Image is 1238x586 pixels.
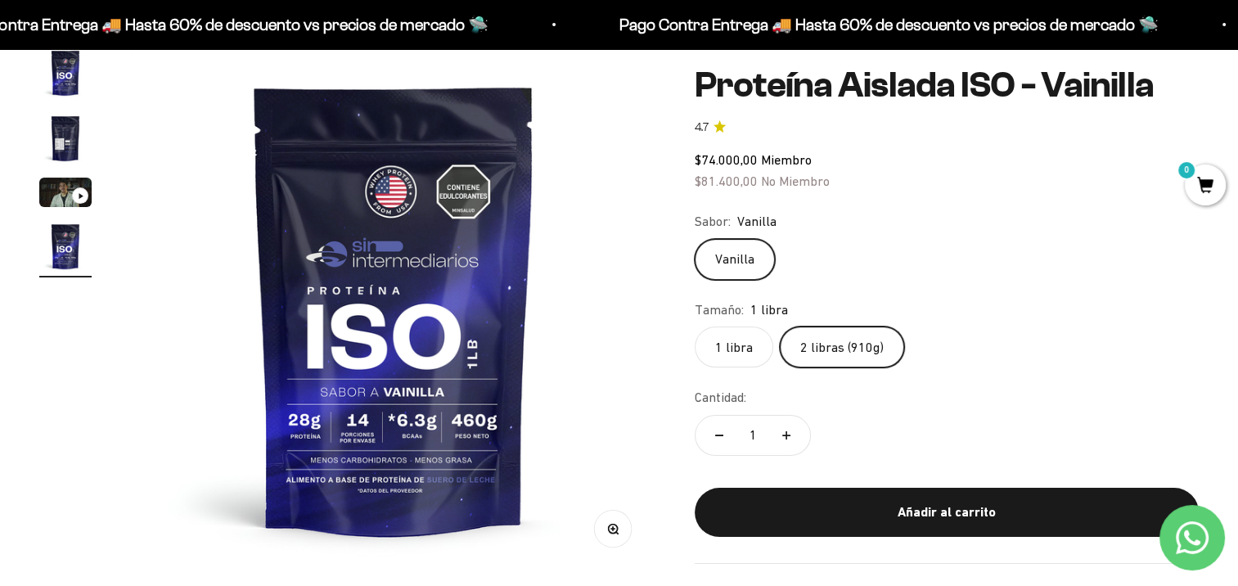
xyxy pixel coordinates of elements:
img: Proteína Aislada ISO - Vainilla [39,47,92,99]
span: $81.400,00 [695,173,758,187]
button: Ir al artículo 4 [39,220,92,277]
img: Proteína Aislada ISO - Vainilla [132,47,656,571]
legend: Sabor: [695,211,731,232]
button: Reducir cantidad [696,416,743,455]
span: Vanilla [737,211,777,232]
mark: 0 [1177,160,1196,180]
span: $74.000,00 [695,152,758,167]
img: Proteína Aislada ISO - Vainilla [39,220,92,273]
p: Pago Contra Entrega 🚚 Hasta 60% de descuento vs precios de mercado 🛸 [618,11,1157,38]
a: 0 [1185,178,1226,196]
button: Ir al artículo 2 [39,112,92,169]
label: Cantidad: [695,387,746,408]
div: Añadir al carrito [727,502,1166,523]
legend: Tamaño: [695,300,744,321]
button: Aumentar cantidad [763,416,810,455]
button: Ir al artículo 3 [39,178,92,212]
button: Ir al artículo 1 [39,47,92,104]
span: 1 libra [750,300,788,321]
a: 4.74.7 de 5.0 estrellas [695,118,1199,136]
img: Proteína Aislada ISO - Vainilla [39,112,92,165]
button: Añadir al carrito [695,487,1199,536]
span: No Miembro [761,173,830,187]
h1: Proteína Aislada ISO - Vainilla [695,65,1199,105]
span: Miembro [761,152,812,167]
span: 4.7 [695,118,709,136]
